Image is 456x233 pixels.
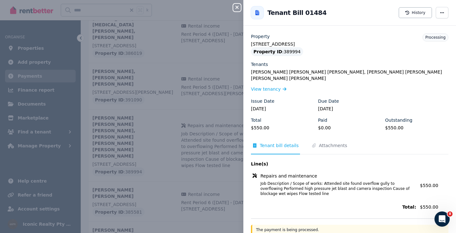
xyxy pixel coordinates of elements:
span: Property ID [253,49,282,55]
a: View tenancy [251,86,286,92]
legend: [DATE] [251,106,314,112]
label: Property [251,33,270,40]
legend: $0.00 [318,125,381,131]
legend: [PERSON_NAME] [PERSON_NAME] [PERSON_NAME], [PERSON_NAME] [PERSON_NAME] [PERSON_NAME] [PERSON_NAME] [251,69,448,81]
legend: $550.00 [385,125,448,131]
span: Processing [425,35,446,40]
h2: Tenant Bill 01484 [267,8,327,17]
button: History [399,7,432,18]
iframe: Intercom live chat [434,211,450,227]
legend: [DATE] [318,106,381,112]
span: Total: [251,204,416,210]
label: Paid [318,117,327,123]
span: View tenancy [251,86,281,92]
label: Total [251,117,261,123]
div: : 389994 [251,47,303,56]
span: Repairs and maintenance [260,173,317,179]
span: Tenant bill details [260,142,299,149]
span: 8 [447,211,453,217]
legend: [STREET_ADDRESS] [251,41,448,47]
span: Line(s) [251,161,416,167]
label: Due Date [318,98,339,104]
span: Job Description / Scope of works: Attended site found overflow gully to overflowing Performed hig... [253,181,416,196]
legend: $550.00 [251,125,314,131]
label: Outstanding [385,117,412,123]
span: Attachments [319,142,347,149]
span: $550.00 [420,204,448,210]
span: $550.00 [420,183,438,188]
label: Tenants [251,61,268,68]
label: Issue Date [251,98,274,104]
nav: Tabs [251,142,448,154]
